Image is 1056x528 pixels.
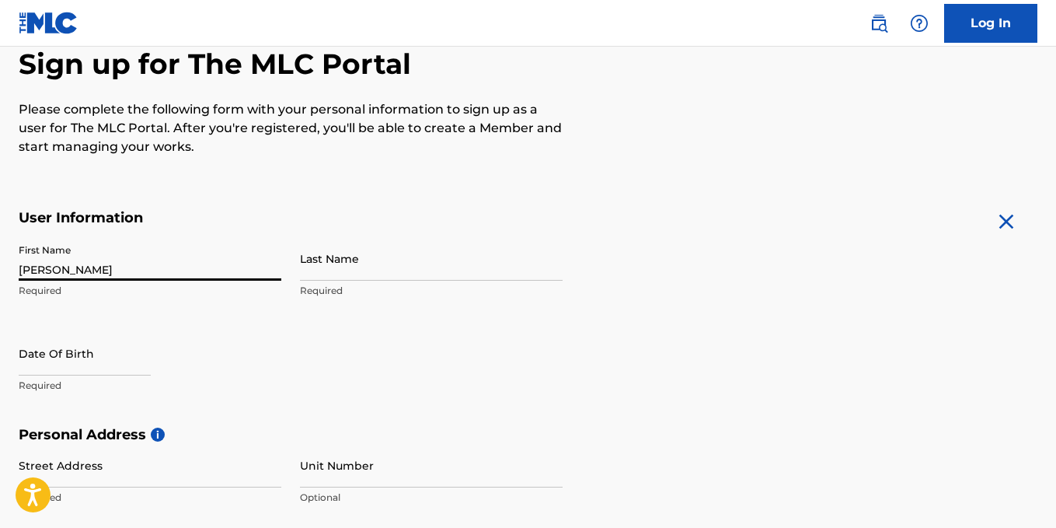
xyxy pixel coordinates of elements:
p: Required [19,491,281,505]
a: Log In [944,4,1037,43]
img: MLC Logo [19,12,78,34]
img: close [994,209,1019,234]
h5: User Information [19,209,563,227]
h2: Sign up for The MLC Portal [19,47,1037,82]
img: search [870,14,888,33]
a: Public Search [863,8,894,39]
div: Help [904,8,935,39]
span: i [151,428,165,442]
h5: Personal Address [19,426,1037,444]
iframe: Chat Widget [978,453,1056,528]
p: Required [300,284,563,298]
p: Required [19,284,281,298]
img: help [910,14,929,33]
p: Required [19,379,281,393]
p: Please complete the following form with your personal information to sign up as a user for The ML... [19,100,563,156]
p: Optional [300,491,563,505]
